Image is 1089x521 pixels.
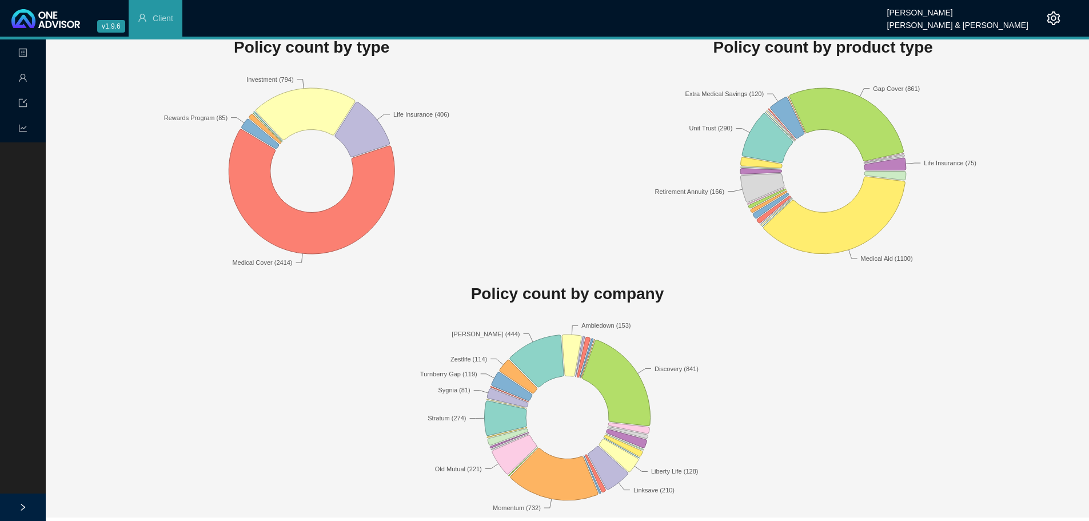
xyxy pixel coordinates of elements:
h1: Policy count by company [56,281,1079,307]
text: [PERSON_NAME] (444) [452,331,520,337]
text: Rewards Program (85) [164,114,228,121]
h1: Policy count by type [56,35,568,60]
text: Momentum (732) [493,504,541,511]
text: Discovery (841) [655,365,699,372]
text: Extra Medical Savings (120) [685,90,764,97]
text: Investment (794) [246,75,294,82]
span: line-chart [18,118,27,141]
text: Old Mutual (221) [435,466,482,472]
text: Life Insurance (406) [393,110,449,117]
text: Medical Aid (1100) [860,255,912,262]
span: v1.9.6 [97,20,125,33]
div: [PERSON_NAME] & [PERSON_NAME] [887,15,1028,28]
span: profile [18,43,27,66]
span: Client [153,14,173,23]
text: Turnberry Gap (119) [420,371,477,377]
span: user [18,68,27,91]
text: Unit Trust (290) [689,125,732,132]
h1: Policy count by product type [568,35,1079,60]
span: user [138,13,147,22]
text: Zestlife (114) [450,356,487,363]
text: Gap Cover (861) [873,85,920,92]
span: import [18,93,27,116]
img: 2df55531c6924b55f21c4cf5d4484680-logo-light.svg [11,9,80,28]
text: Medical Cover (2414) [232,259,292,266]
text: Sygnia (81) [438,387,470,393]
text: Linksave (210) [633,487,675,494]
text: Ambledown (153) [581,322,631,329]
div: [PERSON_NAME] [887,3,1028,15]
text: Retirement Annuity (166) [655,188,724,194]
text: Liberty Life (128) [651,468,699,475]
span: setting [1047,11,1060,25]
text: Life Insurance (75) [924,160,976,166]
span: right [19,503,27,511]
text: Stratum (274) [428,415,466,421]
